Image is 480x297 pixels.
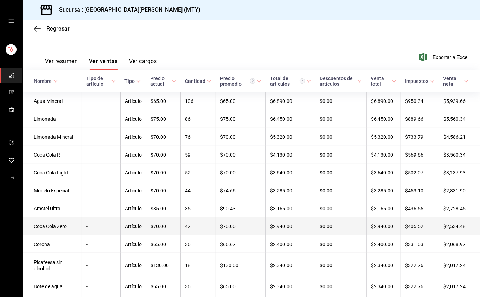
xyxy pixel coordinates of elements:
font: $0.00 [320,224,332,229]
font: $322.76 [405,284,423,289]
font: $85.00 [151,206,166,211]
font: $0.00 [320,134,332,140]
font: $130.00 [151,263,169,268]
font: $0.00 [320,152,332,158]
font: Amstel Ultra [34,206,60,211]
font: $322.76 [405,263,423,268]
font: $2,940.00 [270,224,292,229]
span: Nombre [34,78,58,84]
font: $0.00 [320,117,332,122]
font: Limonada [34,117,56,122]
font: $0.00 [320,170,332,176]
font: $0.00 [320,99,332,104]
font: $74.66 [220,188,236,193]
font: Venta total [371,75,384,87]
font: Coca Cola Zero [34,224,67,229]
font: Artículo [125,188,142,193]
font: $5,320.00 [270,134,292,140]
font: - [86,99,88,104]
font: $0.00 [320,284,332,289]
font: $2,340.00 [270,284,292,289]
font: $331.03 [405,242,423,247]
font: $90.43 [220,206,236,211]
font: - [86,170,88,176]
font: $70.00 [220,152,236,158]
font: $733.79 [405,134,423,140]
font: $3,560.34 [443,152,466,158]
font: Modelo Especial [34,188,69,193]
font: Total de artículos [270,75,290,87]
font: $2,017.24 [443,284,466,289]
font: Artículo [125,224,142,229]
font: Limonada Mineral [34,134,73,140]
font: $65.00 [151,242,166,247]
div: pestañas de navegación [45,58,157,70]
font: 44 [185,188,191,193]
font: Corona [34,242,50,247]
font: Sucursal: [GEOGRAPHIC_DATA][PERSON_NAME] (MTY) [59,6,200,13]
font: Precio promedio [220,75,242,87]
font: Venta neta [443,75,457,87]
span: Cantidad [185,78,212,84]
span: Tipo [124,78,141,84]
font: $65.00 [220,99,236,104]
font: 35 [185,206,191,211]
font: $502.07 [405,170,423,176]
font: - [86,284,88,289]
font: - [86,263,88,268]
font: $70.00 [151,134,166,140]
font: $2,831.90 [443,188,466,193]
font: Artículo [125,170,142,176]
font: Ver resumen [45,58,78,65]
font: $5,320.00 [371,134,393,140]
font: Impuestos [405,78,429,84]
font: $65.00 [151,284,166,289]
font: $70.00 [220,134,236,140]
font: Artículo [125,99,142,104]
font: $436.55 [405,206,423,211]
font: Regresar [46,25,70,32]
font: - [86,188,88,193]
font: $569.66 [405,152,423,158]
font: Ver cargos [129,58,157,65]
font: $3,285.00 [270,188,292,193]
font: 42 [185,224,191,229]
font: Exportar a Excel [433,54,469,60]
font: - [86,117,88,122]
font: $3,640.00 [371,170,393,176]
font: $0.00 [320,263,332,268]
font: $2,068.97 [443,242,466,247]
font: $66.67 [220,242,236,247]
font: $2,017.24 [443,263,466,268]
font: $3,165.00 [371,206,393,211]
font: Tipo [124,78,135,84]
button: Regresar [34,25,70,32]
font: 59 [185,152,191,158]
font: $3,137.93 [443,170,466,176]
font: $4,130.00 [270,152,292,158]
font: $2,940.00 [371,224,393,229]
font: $2,400.00 [270,242,292,247]
font: Precio actual [150,75,165,87]
font: $453.10 [405,188,423,193]
font: Nombre [34,78,52,84]
font: $0.00 [320,206,332,211]
font: $6,450.00 [270,117,292,122]
font: $3,640.00 [270,170,292,176]
font: $3,285.00 [371,188,393,193]
font: - [86,242,88,247]
font: Artículo [125,206,142,211]
font: $2,728.45 [443,206,466,211]
font: 52 [185,170,191,176]
font: Bote de agua [34,284,63,289]
font: Artículo [125,284,142,289]
font: Coca Cola R [34,152,60,158]
svg: Precio promedio = Total artículos / cantidad [250,78,255,84]
font: $5,560.34 [443,117,466,122]
font: $950.34 [405,99,423,104]
font: $6,450.00 [371,117,393,122]
font: $70.00 [151,188,166,193]
font: Picafeesa sin alcohol [34,259,63,271]
font: $65.00 [151,99,166,104]
font: $70.00 [151,224,166,229]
